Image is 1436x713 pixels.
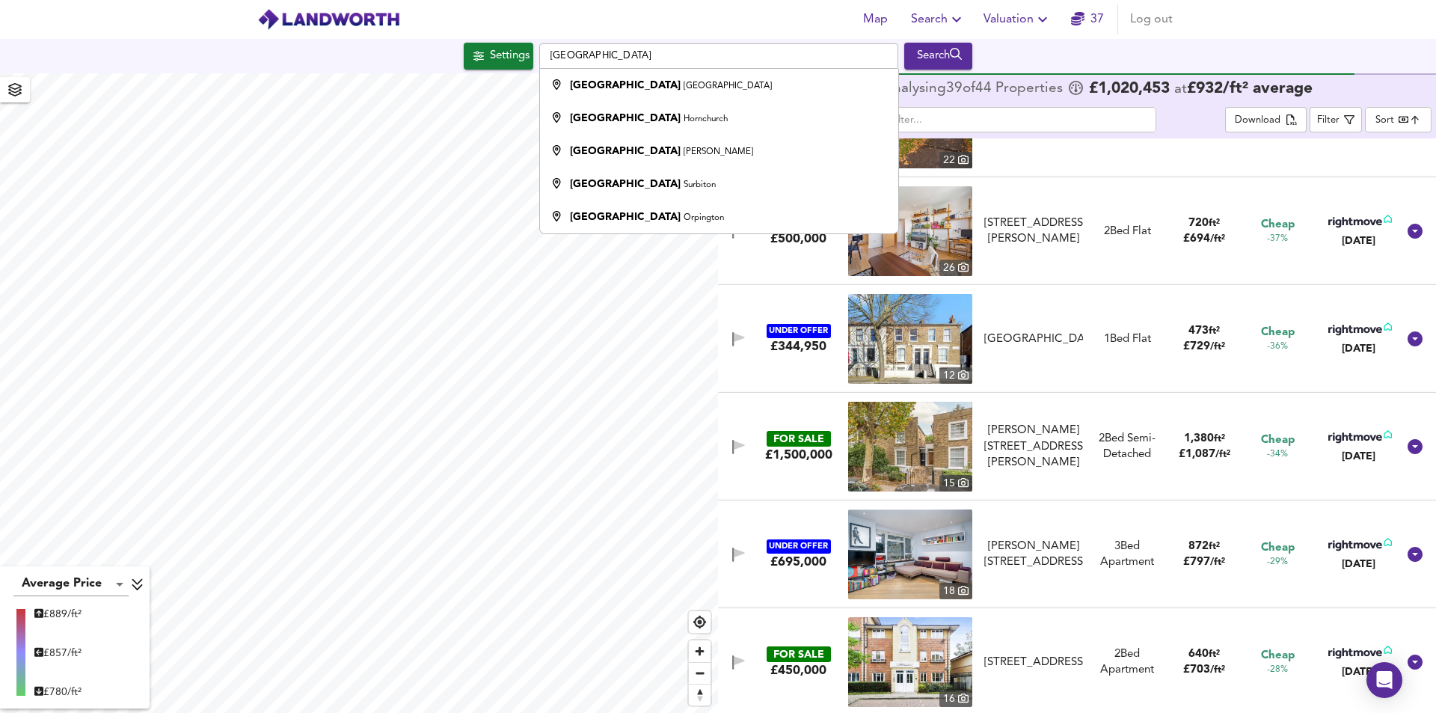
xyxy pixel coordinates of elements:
[984,9,1052,30] span: Valuation
[1089,82,1170,97] span: £ 1,020,453
[848,617,972,707] img: property thumbnail
[978,331,1089,347] div: Landsdowne Drive, London, E8 3EP
[1210,557,1225,567] span: / ft²
[1267,556,1288,569] span: -29%
[1310,107,1362,132] button: Filter
[984,655,1083,670] div: [STREET_ADDRESS]
[848,509,972,599] a: property thumbnail 18
[13,572,129,596] div: Average Price
[1183,664,1225,676] span: £ 703
[464,43,533,70] button: Settings
[570,113,681,123] strong: [GEOGRAPHIC_DATA]
[1261,217,1295,233] span: Cheap
[975,82,992,97] span: 44
[1375,113,1394,127] div: Sort
[1325,664,1392,679] div: [DATE]
[770,554,826,570] div: £695,000
[1104,331,1151,347] div: 1 Bed Flat
[1261,540,1295,556] span: Cheap
[570,146,681,156] strong: [GEOGRAPHIC_DATA]
[848,617,972,707] a: property thumbnail 16
[984,331,1083,347] div: [GEOGRAPHIC_DATA]
[1124,4,1179,34] button: Log out
[946,82,963,97] span: 39
[1183,233,1225,245] span: £ 694
[1179,449,1230,460] span: £ 1,087
[34,607,82,622] div: £ 889/ft²
[767,539,831,554] div: UNDER OFFER
[984,539,1083,571] div: [PERSON_NAME][STREET_ADDRESS]
[1187,81,1313,97] span: £ 932 / ft² average
[911,9,966,30] span: Search
[1261,648,1295,664] span: Cheap
[848,186,972,276] a: property thumbnail 26
[978,4,1058,34] button: Valuation
[34,685,82,700] div: £ 780/ft²
[1267,340,1288,353] span: -36%
[939,583,972,599] div: 18
[570,212,681,222] strong: [GEOGRAPHIC_DATA]
[939,152,972,168] div: 22
[1325,341,1392,356] div: [DATE]
[684,180,716,189] small: Surbiton
[1188,325,1209,337] span: 473
[848,509,972,599] img: property thumbnail
[883,82,946,97] div: Analysing
[1406,545,1424,563] svg: Show Details
[1089,646,1166,679] div: 2 Bed Apartment
[1406,653,1424,671] svg: Show Details
[857,9,893,30] span: Map
[770,662,826,679] div: £450,000
[770,338,826,355] div: £344,950
[718,393,1436,501] div: FOR SALE£1,500,000 property thumbnail 15 [PERSON_NAME][STREET_ADDRESS][PERSON_NAME]2Bed Semi-Deta...
[1406,330,1424,348] svg: Show Details
[939,260,972,276] div: 26
[539,43,898,69] input: Enter a location...
[984,423,1083,471] div: [PERSON_NAME][STREET_ADDRESS][PERSON_NAME]
[848,294,972,384] a: property thumbnail 12
[939,691,972,707] div: 16
[765,447,832,463] div: £1,500,000
[1071,9,1104,30] a: 37
[978,655,1089,670] div: Celandine Drive, Dalston, E8 3XG
[1209,649,1220,659] span: ft²
[939,367,972,384] div: 12
[770,230,826,247] div: £500,000
[1064,4,1111,34] button: 37
[857,107,1156,132] input: Text Filter...
[904,43,972,70] button: Search
[689,611,711,633] button: Find my location
[978,423,1089,471] div: Brownlow Road, Hackney, E8 4NS
[1089,431,1166,463] div: 2 Bed Semi-Detached
[1184,433,1214,444] span: 1,380
[1188,218,1209,229] span: 720
[848,402,972,492] a: property thumbnail 15
[689,640,711,662] button: Zoom in
[984,215,1083,248] div: [STREET_ADDRESS][PERSON_NAME]
[1210,342,1225,352] span: / ft²
[1406,222,1424,240] svg: Show Details
[689,662,711,684] button: Zoom out
[1209,218,1220,228] span: ft²
[684,213,724,222] small: Orpington
[848,402,972,492] img: property thumbnail
[905,4,972,34] button: Search
[1210,665,1225,675] span: / ft²
[1325,557,1392,572] div: [DATE]
[684,82,772,91] small: [GEOGRAPHIC_DATA]
[1215,450,1230,459] span: / ft²
[1188,649,1209,660] span: 640
[1225,107,1307,132] div: split button
[1209,326,1220,336] span: ft²
[1406,438,1424,456] svg: Show Details
[1267,448,1288,461] span: -34%
[1317,112,1340,129] div: Filter
[1267,664,1288,676] span: -28%
[684,114,728,123] small: Hornchurch
[570,179,681,189] strong: [GEOGRAPHIC_DATA]
[876,82,1067,97] div: of Propert ies
[1225,107,1307,132] button: Download
[1183,341,1225,352] span: £ 729
[1325,233,1392,248] div: [DATE]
